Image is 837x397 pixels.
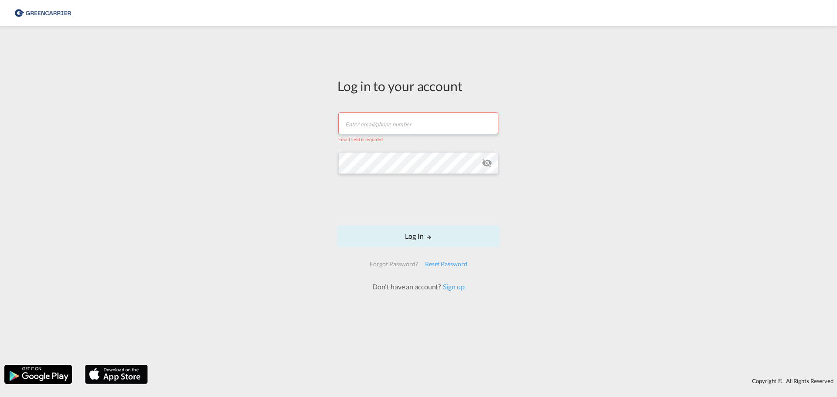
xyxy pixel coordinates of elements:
button: LOGIN [337,225,500,247]
div: Copyright © . All Rights Reserved [152,373,837,388]
img: b0b18ec08afe11efb1d4932555f5f09d.png [13,3,72,23]
input: Enter email/phone number [338,112,498,134]
div: Forgot Password? [366,256,421,272]
md-icon: icon-eye-off [482,158,492,168]
div: Don't have an account? [363,282,474,292]
img: apple.png [84,364,149,385]
a: Sign up [441,282,464,291]
iframe: reCAPTCHA [352,183,485,217]
img: google.png [3,364,73,385]
div: Log in to your account [337,77,500,95]
div: Reset Password [422,256,471,272]
span: Email field is required [338,136,383,142]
